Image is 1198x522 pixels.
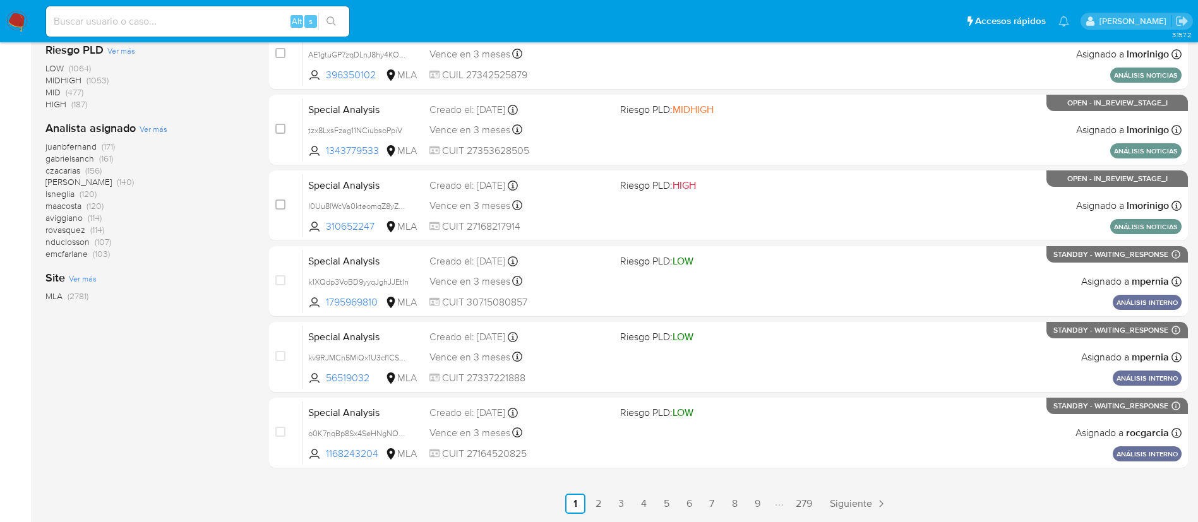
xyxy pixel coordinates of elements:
[975,15,1046,28] span: Accesos rápidos
[1099,15,1171,27] p: maria.acosta@mercadolibre.com
[318,13,344,30] button: search-icon
[292,15,302,27] span: Alt
[309,15,313,27] span: s
[46,13,349,30] input: Buscar usuario o caso...
[1175,15,1189,28] a: Salir
[1172,30,1192,40] span: 3.157.2
[1058,16,1069,27] a: Notificaciones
